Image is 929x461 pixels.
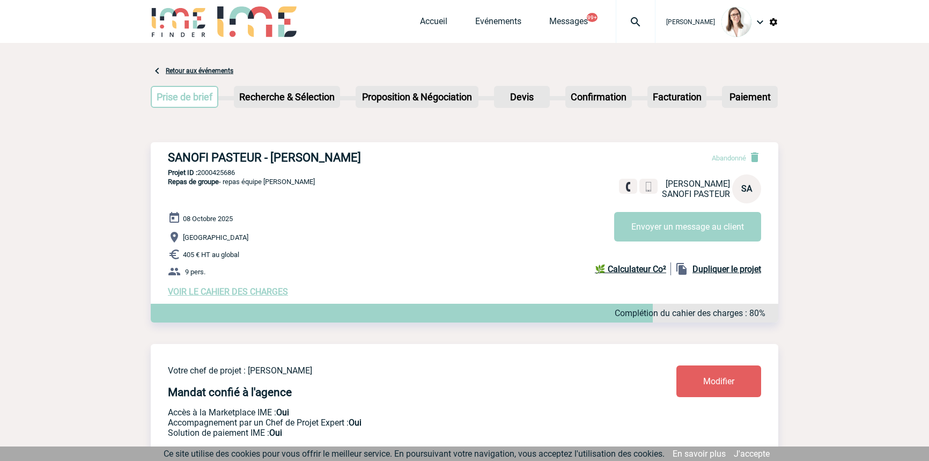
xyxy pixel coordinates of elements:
img: file_copy-black-24dp.png [675,262,688,275]
b: Dupliquer le projet [692,264,761,274]
p: 2000425686 [151,169,778,177]
b: Oui [276,407,289,418]
button: Envoyer un message au client [614,212,761,242]
span: 405 € HT au global [183,251,239,259]
h3: SANOFI PASTEUR - [PERSON_NAME] [168,151,490,164]
h4: Mandat confié à l'agence [168,386,292,399]
img: IME-Finder [151,6,207,37]
p: Votre chef de projet : [PERSON_NAME] [168,365,613,376]
span: 08 Octobre 2025 [183,215,233,223]
a: J'accepte [734,449,770,459]
span: - repas équipe [PERSON_NAME] [168,178,315,186]
img: portable.png [644,182,653,192]
p: Recherche & Sélection [235,87,339,107]
a: En savoir plus [673,449,726,459]
p: Prise de brief [152,87,217,107]
span: [PERSON_NAME] [666,18,715,26]
p: Proposition & Négociation [357,87,477,107]
p: Conformité aux process achat client, Prise en charge de la facturation, Mutualisation de plusieur... [168,428,613,438]
img: 122719-0.jpg [721,7,751,37]
span: [PERSON_NAME] [666,179,730,189]
p: Facturation [648,87,706,107]
p: Paiement [723,87,777,107]
span: 9 pers. [185,268,205,276]
a: Retour aux événements [166,67,233,75]
a: 🌿 Calculateur Co² [595,262,671,275]
p: Devis [495,87,549,107]
span: [GEOGRAPHIC_DATA] [183,233,248,242]
a: Messages [549,16,588,31]
p: Confirmation [566,87,631,107]
span: Ce site utilise des cookies pour vous offrir le meilleur service. En poursuivant votre navigation... [164,449,665,459]
span: SANOFI PASTEUR [662,189,730,199]
button: 99+ [587,13,598,22]
a: Evénements [475,16,521,31]
a: Accueil [420,16,447,31]
span: Abandonné [712,154,746,162]
b: 🌿 Calculateur Co² [595,264,666,274]
span: Repas de groupe [168,178,219,186]
a: VOIR LE CAHIER DES CHARGES [168,287,288,297]
b: Oui [349,418,362,428]
b: Oui [269,428,282,438]
p: Accès à la Marketplace IME : [168,407,613,418]
img: fixe.png [623,182,633,192]
span: Modifier [703,376,734,386]
p: Prestation payante [168,418,613,428]
span: SA [741,184,752,194]
b: Projet ID : [168,169,197,177]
